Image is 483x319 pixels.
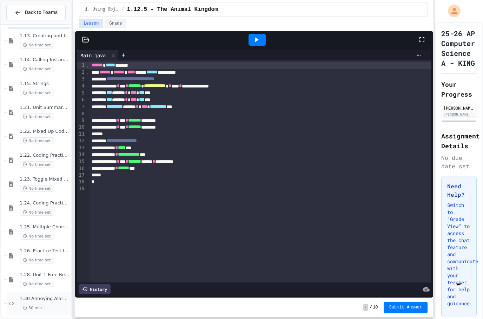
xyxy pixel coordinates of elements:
[20,209,54,216] span: No time set
[447,202,471,307] p: Switch to "Grade View" to access the chat feature and communicate with your teacher for help and ...
[20,137,54,144] span: No time set
[20,90,54,96] span: No time set
[86,69,89,75] span: Fold line
[441,131,477,151] h2: Assignment Details
[20,81,70,87] span: 1.15. Strings
[77,76,86,83] div: 3
[77,172,86,178] div: 17
[441,79,477,99] h2: Your Progress
[384,302,428,313] button: Submit Answer
[441,154,477,170] div: No due date set
[6,5,66,20] button: Back to Teams
[20,200,70,206] span: 1.24. Coding Practice 1b (1.7-1.15)
[20,42,54,48] span: No time set
[20,185,54,192] span: No time set
[20,224,70,230] span: 1.25. Multiple Choice Exercises for Unit 1b (1.9-1.15)
[77,50,118,60] div: Main.java
[79,284,111,294] div: History
[373,305,378,310] span: 10
[20,105,70,111] span: 1.21. Unit Summary 1b (1.7-1.15)
[77,178,86,185] div: 18
[447,182,471,199] h3: Need Help?
[441,3,462,19] div: My Account
[441,28,477,68] h1: 25-26 AP Computer Science A - KING
[77,137,86,144] div: 12
[127,5,218,14] span: 1.12.5 - The Animal Kingdom
[85,7,119,12] span: 1. Using Objects and Methods
[77,52,109,59] div: Main.java
[20,176,70,182] span: 1.23. Toggle Mixed Up or Write Code Practice 1b (1.7-1.15)
[77,185,86,192] div: 19
[443,105,475,111] div: [PERSON_NAME]
[77,110,86,117] div: 8
[77,158,86,165] div: 15
[20,129,70,135] span: 1.22. Mixed Up Code Practice 1b (1.7-1.15)
[121,7,124,12] span: /
[20,33,70,39] span: 1.13. Creating and Initializing Objects: Constructors
[25,9,58,16] span: Back to Teams
[20,161,54,168] span: No time set
[77,151,86,158] div: 14
[77,96,86,103] div: 6
[77,144,86,151] div: 13
[20,57,70,63] span: 1.14. Calling Instance Methods
[86,62,89,68] span: Fold line
[20,272,70,278] span: 1.28. Unit 1 Free Response Question (FRQ) Practice
[20,152,70,158] span: 1.22. Coding Practice 1b (1.7-1.15)
[446,284,477,313] iframe: chat widget
[389,305,422,310] span: Submit Answer
[79,19,103,28] button: Lesson
[20,233,54,240] span: No time set
[77,103,86,110] div: 7
[20,281,54,287] span: No time set
[20,257,54,263] span: No time set
[363,304,368,311] span: -
[20,296,70,302] span: 1.30 Annoying Alarm Clock
[370,305,372,310] span: /
[77,131,86,137] div: 11
[77,90,86,97] div: 5
[77,165,86,172] div: 16
[77,83,86,90] div: 4
[20,113,54,120] span: No time set
[77,69,86,76] div: 2
[20,305,45,311] span: 30 min
[105,19,126,28] button: Grade
[20,66,54,72] span: No time set
[77,117,86,124] div: 9
[77,62,86,69] div: 1
[20,248,70,254] span: 1.26. Practice Test for Objects (1.12-1.14)
[77,124,86,131] div: 10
